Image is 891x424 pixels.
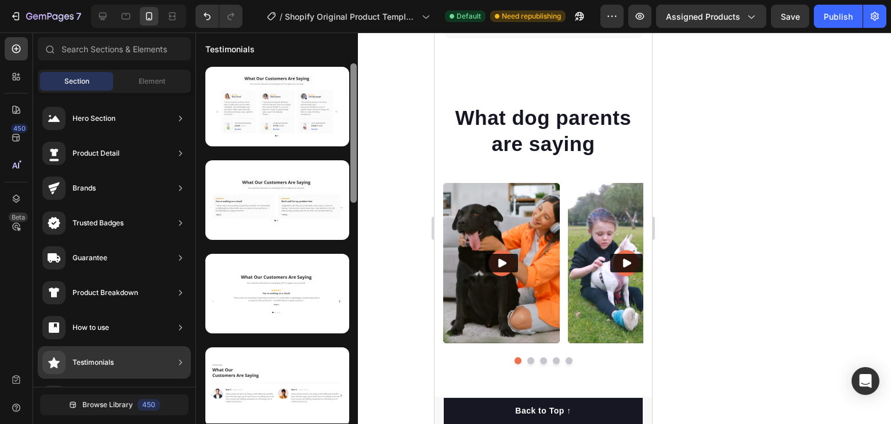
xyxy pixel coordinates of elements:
[9,365,208,391] button: Back to Top ↑
[824,10,853,23] div: Publish
[666,10,740,23] span: Assigned Products
[73,148,119,159] div: Product Detail
[285,10,417,23] span: Shopify Original Product Template
[502,11,561,21] span: Need republishing
[80,325,87,332] button: Dot
[11,124,28,133] div: 450
[64,76,89,87] span: Section
[852,367,879,395] div: Open Intercom Messenger
[434,33,652,424] iframe: Design area
[771,5,809,28] button: Save
[73,113,115,124] div: Hero Section
[814,5,863,28] button: Publish
[40,394,189,415] button: Browse Library450
[82,400,133,410] span: Browse Library
[73,182,96,194] div: Brands
[73,287,138,299] div: Product Breakdown
[195,5,242,28] div: Undo/Redo
[106,325,113,332] button: Dot
[73,252,107,264] div: Guarantee
[93,325,100,332] button: Dot
[131,325,138,332] button: Dot
[656,5,766,28] button: Assigned Products
[5,5,86,28] button: 7
[280,10,282,23] span: /
[137,399,160,411] div: 450
[73,217,124,229] div: Trusted Badges
[81,372,136,385] div: Back to Top ↑
[73,322,109,333] div: How to use
[133,150,250,311] img: Alt image
[781,12,800,21] span: Save
[139,76,165,87] span: Element
[176,221,208,240] button: Play
[38,37,191,60] input: Search Sections & Elements
[76,9,81,23] p: 7
[457,11,481,21] span: Default
[118,325,125,332] button: Dot
[9,213,28,222] div: Beta
[73,357,114,368] div: Testimonials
